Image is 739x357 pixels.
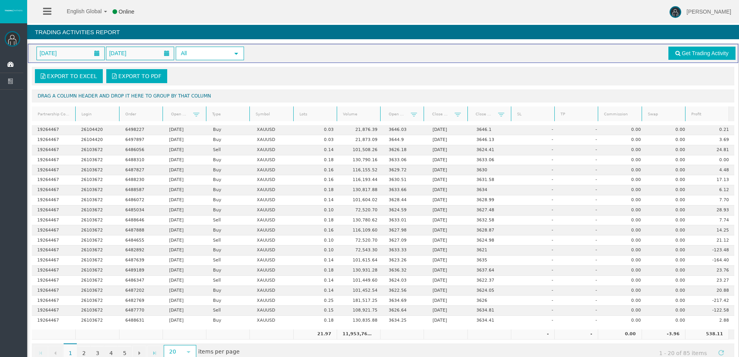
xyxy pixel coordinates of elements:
[208,195,251,205] td: Buy
[164,135,208,145] td: [DATE]
[339,256,383,266] td: 101,615.64
[512,109,553,120] a: SL
[164,266,208,276] td: [DATE]
[647,155,691,165] td: 0.00
[647,225,691,235] td: 0.00
[119,225,163,235] td: 6487888
[164,195,208,205] td: [DATE]
[427,235,471,246] td: [DATE]
[515,256,559,266] td: -
[164,155,208,165] td: [DATE]
[471,266,515,276] td: 3637.64
[295,235,339,246] td: 0.10
[559,235,602,246] td: -
[427,216,471,226] td: [DATE]
[251,246,295,256] td: XAUUSD
[35,69,103,83] a: Export to Excel
[602,195,646,205] td: 0.00
[251,195,295,205] td: XAUUSD
[383,216,427,226] td: 3633.01
[670,6,681,18] img: user-image
[251,109,292,120] a: Symbol
[76,155,119,165] td: 26103672
[164,185,208,195] td: [DATE]
[427,165,471,175] td: [DATE]
[691,246,734,256] td: -123.48
[120,109,161,120] a: Order
[427,155,471,165] td: [DATE]
[32,135,76,145] td: 19264467
[691,165,734,175] td: 4.48
[164,216,208,226] td: [DATE]
[691,175,734,185] td: 17.13
[339,175,383,185] td: 116,193.44
[559,286,602,296] td: -
[33,109,74,120] a: Partnership Code
[471,135,515,145] td: 3646.13
[339,216,383,226] td: 130,780.62
[251,185,295,195] td: XAUUSD
[119,175,163,185] td: 6488230
[76,216,119,226] td: 26103672
[559,185,602,195] td: -
[647,235,691,246] td: 0.00
[383,246,427,256] td: 3633.33
[295,246,339,256] td: 0.10
[76,135,119,145] td: 26104420
[339,266,383,276] td: 130,931.28
[32,165,76,175] td: 19264467
[251,155,295,165] td: XAUUSD
[602,276,646,286] td: 0.00
[471,185,515,195] td: 3634
[295,185,339,195] td: 0.18
[515,135,559,145] td: -
[339,205,383,216] td: 72,520.70
[691,135,734,145] td: 3.69
[119,145,163,155] td: 6486056
[295,135,339,145] td: 0.03
[295,125,339,135] td: 0.03
[164,276,208,286] td: [DATE]
[208,205,251,216] td: Buy
[339,195,383,205] td: 101,604.02
[643,109,684,120] a: Swap
[647,205,691,216] td: 0.00
[119,266,163,276] td: 6489189
[32,286,76,296] td: 19264467
[647,266,691,276] td: 0.00
[471,195,515,205] td: 3628.99
[77,109,118,120] a: Login
[107,48,128,59] span: [DATE]
[602,125,646,135] td: 0.00
[32,266,76,276] td: 19264467
[251,165,295,175] td: XAUUSD
[471,165,515,175] td: 3630
[251,276,295,286] td: XAUUSD
[691,216,734,226] td: 7.74
[208,225,251,235] td: Buy
[119,125,163,135] td: 6498227
[647,256,691,266] td: 0.00
[339,155,383,165] td: 130,790.16
[559,246,602,256] td: -
[118,73,161,79] span: Export to PDF
[383,286,427,296] td: 3622.56
[647,276,691,286] td: 0.00
[76,246,119,256] td: 26103672
[119,276,163,286] td: 6486347
[427,286,471,296] td: [DATE]
[559,175,602,185] td: -
[647,175,691,185] td: 0.00
[691,266,734,276] td: 23.76
[471,125,515,135] td: 3646.1
[295,195,339,205] td: 0.14
[119,135,163,145] td: 6497897
[32,216,76,226] td: 19264467
[602,145,646,155] td: 0.00
[208,276,251,286] td: Sell
[471,109,498,119] a: Close Price
[471,155,515,165] td: 3633.06
[427,225,471,235] td: [DATE]
[295,216,339,226] td: 0.18
[251,145,295,155] td: XAUUSD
